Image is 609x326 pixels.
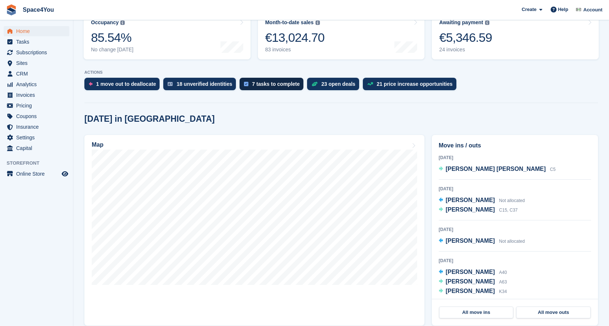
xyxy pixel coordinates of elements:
[439,186,591,192] div: [DATE]
[258,13,425,59] a: Month-to-date sales €13,024.70 83 invoices
[446,206,495,213] span: [PERSON_NAME]
[363,78,460,94] a: 21 price increase opportunities
[16,100,60,111] span: Pricing
[316,21,320,25] img: icon-info-grey-7440780725fd019a000dd9b08b2336e03edf1995a4989e88bcd33f0948082b44.svg
[16,47,60,58] span: Subscriptions
[120,21,125,25] img: icon-info-grey-7440780725fd019a000dd9b08b2336e03edf1995a4989e88bcd33f0948082b44.svg
[439,165,556,174] a: [PERSON_NAME] [PERSON_NAME] C5
[265,47,325,53] div: 83 invoices
[163,78,240,94] a: 18 unverified identities
[439,237,525,246] a: [PERSON_NAME] Not allocated
[485,21,489,25] img: icon-info-grey-7440780725fd019a000dd9b08b2336e03edf1995a4989e88bcd33f0948082b44.svg
[446,238,495,244] span: [PERSON_NAME]
[446,197,495,203] span: [PERSON_NAME]
[265,19,314,26] div: Month-to-date sales
[7,160,73,167] span: Storefront
[16,90,60,100] span: Invoices
[84,70,598,75] p: ACTIONS
[4,26,69,36] a: menu
[92,142,103,148] h2: Map
[575,6,582,13] img: Finn-Kristof Kausch
[16,69,60,79] span: CRM
[307,78,363,94] a: 23 open deals
[439,141,591,150] h2: Move ins / outs
[6,4,17,15] img: stora-icon-8386f47178a22dfd0bd8f6a31ec36ba5ce8667c1dd55bd0f319d3a0aa187defe.svg
[446,288,495,294] span: [PERSON_NAME]
[20,4,57,16] a: Space4You
[439,257,591,264] div: [DATE]
[16,58,60,68] span: Sites
[265,30,325,45] div: €13,024.70
[550,167,555,172] span: C5
[4,132,69,143] a: menu
[4,100,69,111] a: menu
[4,111,69,121] a: menu
[240,78,307,94] a: 7 tasks to complete
[499,289,507,294] span: K34
[84,114,215,124] h2: [DATE] in [GEOGRAPHIC_DATA]
[16,111,60,121] span: Coupons
[4,37,69,47] a: menu
[244,82,248,86] img: task-75834270c22a3079a89374b754ae025e5fb1db73e45f91037f5363f120a921f8.svg
[439,277,507,287] a: [PERSON_NAME] A63
[4,143,69,153] a: menu
[16,122,60,132] span: Insurance
[16,79,60,89] span: Analytics
[84,13,251,59] a: Occupancy 85.54% No change [DATE]
[4,90,69,100] a: menu
[4,69,69,79] a: menu
[499,279,507,285] span: A63
[516,307,591,318] a: All move outs
[16,143,60,153] span: Capital
[499,208,518,213] span: C15, C37
[558,6,568,13] span: Help
[311,81,318,87] img: deal-1b604bf984904fb50ccaf53a9ad4b4a5d6e5aea283cecdc64d6e3604feb123c2.svg
[439,205,518,215] a: [PERSON_NAME] C15, C37
[4,58,69,68] a: menu
[432,13,599,59] a: Awaiting payment €5,346.59 24 invoices
[4,47,69,58] a: menu
[89,82,92,86] img: move_outs_to_deallocate_icon-f764333ba52eb49d3ac5e1228854f67142a1ed5810a6f6cc68b1a99e826820c5.svg
[168,82,173,86] img: verify_identity-adf6edd0f0f0b5bbfe63781bf79b02c33cf7c696d77639b501bdc392416b5a36.svg
[61,169,69,178] a: Preview store
[96,81,156,87] div: 1 move out to deallocate
[4,79,69,89] a: menu
[439,268,507,277] a: [PERSON_NAME] A40
[91,47,134,53] div: No change [DATE]
[367,82,373,85] img: price_increase_opportunities-93ffe204e8149a01c8c9dc8f82e8f89637d9d84a8eef4429ea346261dce0b2c0.svg
[439,19,483,26] div: Awaiting payment
[499,270,507,275] span: A40
[439,30,492,45] div: €5,346.59
[439,154,591,161] div: [DATE]
[252,81,300,87] div: 7 tasks to complete
[4,169,69,179] a: menu
[439,287,507,296] a: [PERSON_NAME] K34
[446,269,495,275] span: [PERSON_NAME]
[91,19,118,26] div: Occupancy
[439,196,525,205] a: [PERSON_NAME] Not allocated
[16,26,60,36] span: Home
[16,132,60,143] span: Settings
[499,198,525,203] span: Not allocated
[91,30,134,45] div: 85.54%
[499,239,525,244] span: Not allocated
[4,122,69,132] a: menu
[446,278,495,285] span: [PERSON_NAME]
[176,81,232,87] div: 18 unverified identities
[446,166,546,172] span: [PERSON_NAME] [PERSON_NAME]
[16,37,60,47] span: Tasks
[321,81,355,87] div: 23 open deals
[522,6,536,13] span: Create
[583,6,602,14] span: Account
[439,226,591,233] div: [DATE]
[84,78,163,94] a: 1 move out to deallocate
[439,307,514,318] a: All move ins
[439,47,492,53] div: 24 invoices
[16,169,60,179] span: Online Store
[84,135,424,326] a: Map
[377,81,453,87] div: 21 price increase opportunities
